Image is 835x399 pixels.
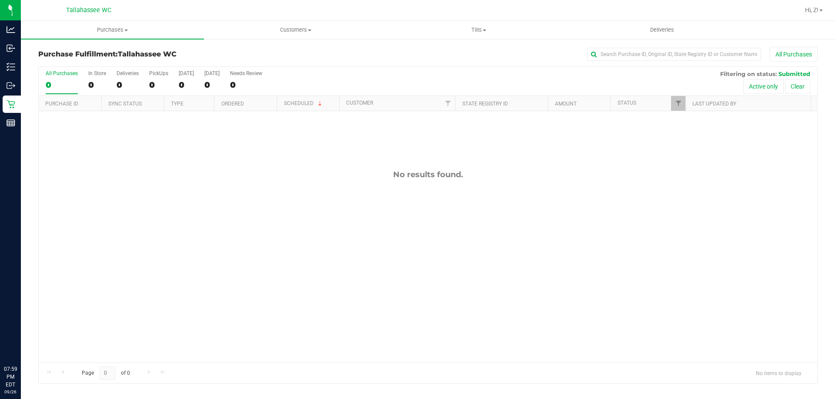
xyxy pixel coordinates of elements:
p: 07:59 PM EDT [4,365,17,389]
div: 0 [88,80,106,90]
div: 0 [204,80,220,90]
div: In Store [88,70,106,76]
div: Needs Review [230,70,262,76]
div: 0 [117,80,139,90]
span: Submitted [778,70,810,77]
a: Deliveries [571,21,754,39]
a: Customer [346,100,373,106]
button: Active only [743,79,784,94]
span: Hi, Z! [805,7,818,13]
span: Filtering on status: [720,70,777,77]
span: No items to display [749,366,808,379]
inline-svg: Analytics [7,25,15,34]
inline-svg: Inbound [7,44,15,53]
a: Status [618,100,636,106]
h3: Purchase Fulfillment: [38,50,298,58]
a: Customers [204,21,387,39]
a: Tills [387,21,570,39]
div: [DATE] [204,70,220,76]
inline-svg: Retail [7,100,15,109]
input: Search Purchase ID, Original ID, State Registry ID or Customer Name... [587,48,761,61]
inline-svg: Reports [7,119,15,127]
a: Amount [555,101,577,107]
a: Last Updated By [692,101,736,107]
span: Tills [387,26,570,34]
div: [DATE] [179,70,194,76]
div: PickUps [149,70,168,76]
div: Deliveries [117,70,139,76]
iframe: Resource center unread badge [26,328,36,339]
span: Deliveries [638,26,686,34]
a: Filter [671,96,685,111]
div: All Purchases [46,70,78,76]
a: State Registry ID [462,101,508,107]
div: 0 [179,80,194,90]
a: Filter [441,96,455,111]
span: Tallahassee WC [66,7,111,14]
inline-svg: Inventory [7,63,15,71]
a: Type [171,101,184,107]
a: Purchase ID [45,101,78,107]
iframe: Resource center [9,330,35,356]
div: No results found. [39,170,817,179]
span: Customers [204,26,387,34]
span: Tallahassee WC [118,50,177,58]
a: Sync Status [108,101,142,107]
div: 0 [230,80,262,90]
span: Purchases [21,26,204,34]
span: Page of 0 [74,366,137,380]
button: All Purchases [770,47,818,62]
p: 09/26 [4,389,17,395]
a: Ordered [221,101,244,107]
a: Purchases [21,21,204,39]
a: Scheduled [284,100,324,106]
inline-svg: Outbound [7,81,15,90]
div: 0 [149,80,168,90]
button: Clear [785,79,810,94]
div: 0 [46,80,78,90]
